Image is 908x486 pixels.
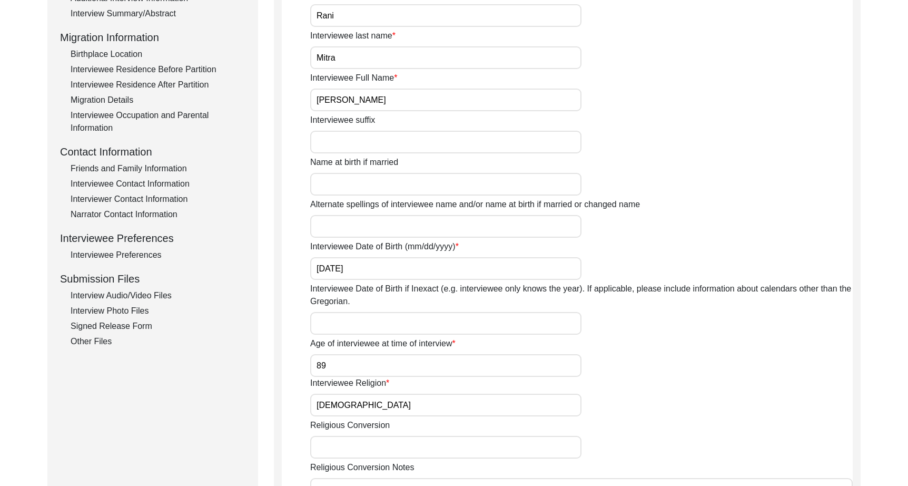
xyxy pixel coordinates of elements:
div: Interviewee Preferences [71,249,245,261]
label: Interviewee last name [310,30,396,42]
div: Contact Information [60,144,245,160]
label: Interviewee Date of Birth if Inexact (e.g. interviewee only knows the year). If applicable, pleas... [310,283,853,308]
label: Interviewee Date of Birth (mm/dd/yyyy) [310,240,459,253]
div: Interviewee Preferences [60,230,245,246]
div: Interviewee Residence Before Partition [71,63,245,76]
label: Interviewee Religion [310,377,389,390]
div: Interviewee Contact Information [71,178,245,190]
label: Religious Conversion [310,419,390,432]
div: Interviewee Occupation and Parental Information [71,109,245,134]
div: Migration Information [60,30,245,45]
div: Interview Photo Files [71,305,245,317]
label: Alternate spellings of interviewee name and/or name at birth if married or changed name [310,198,640,211]
div: Narrator Contact Information [71,208,245,221]
div: Signed Release Form [71,320,245,333]
div: Migration Details [71,94,245,106]
div: Interviewer Contact Information [71,193,245,206]
label: Interviewee suffix [310,114,375,127]
div: Interview Audio/Video Files [71,289,245,302]
label: Interviewee Full Name [310,72,397,84]
div: Interview Summary/Abstract [71,7,245,20]
div: Friends and Family Information [71,162,245,175]
label: Name at birth if married [310,156,398,169]
div: Other Files [71,335,245,348]
label: Age of interviewee at time of interview [310,337,456,350]
div: Submission Files [60,271,245,287]
div: Interviewee Residence After Partition [71,79,245,91]
label: Religious Conversion Notes [310,461,414,474]
div: Birthplace Location [71,48,245,61]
